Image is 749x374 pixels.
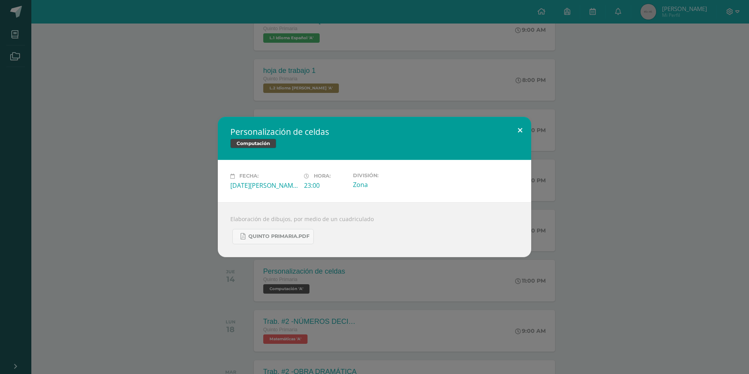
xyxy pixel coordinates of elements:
div: Elaboración de dibujos, por medio de un cuadriculado [218,202,531,257]
span: Computación [230,139,276,148]
a: Quinto Primaria.pdf [232,229,314,244]
h2: Personalización de celdas [230,126,519,137]
div: [DATE][PERSON_NAME] [230,181,298,190]
button: Close (Esc) [509,117,531,143]
span: Fecha: [239,173,259,179]
div: Zona [353,180,420,189]
span: Quinto Primaria.pdf [248,233,309,240]
label: División: [353,172,420,178]
span: Hora: [314,173,331,179]
div: 23:00 [304,181,347,190]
